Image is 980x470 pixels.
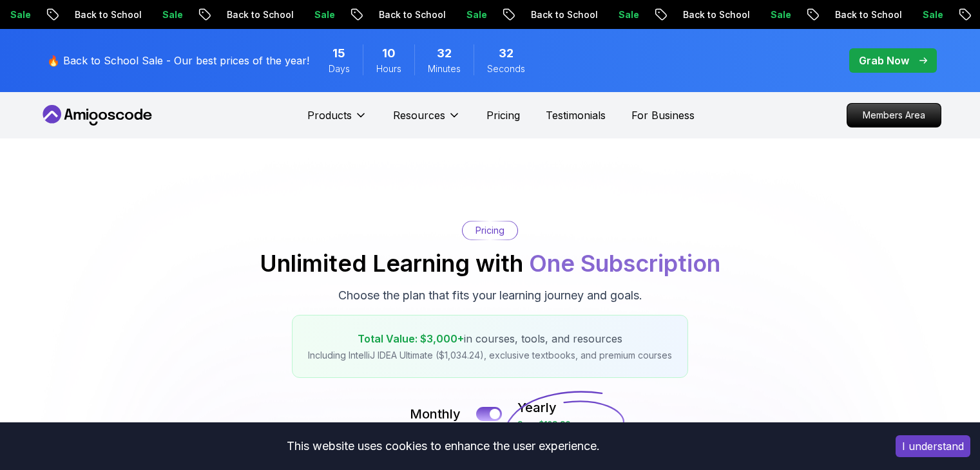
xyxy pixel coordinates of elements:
span: Hours [376,62,401,75]
p: 🔥 Back to School Sale - Our best prices of the year! [47,53,309,68]
p: Monthly [410,405,461,423]
p: Sale [605,8,646,21]
p: Sale [149,8,190,21]
a: Testimonials [546,108,606,123]
h2: Unlimited Learning with [260,250,720,276]
span: Minutes [428,62,461,75]
button: Products [307,108,367,133]
a: Pricing [486,108,520,123]
p: Sale [757,8,798,21]
div: This website uses cookies to enhance the user experience. [10,432,876,460]
p: Grab Now [859,53,909,68]
p: in courses, tools, and resources [308,331,672,346]
span: One Subscription [529,249,720,277]
p: Including IntelliJ IDEA Ultimate ($1,034.24), exclusive textbooks, and premium courses [308,349,672,362]
p: Back to School [365,8,453,21]
span: 32 Minutes [437,44,452,62]
p: Back to School [61,8,149,21]
p: Back to School [517,8,605,21]
p: Members Area [847,104,941,127]
p: Choose the plan that fits your learning journey and goals. [338,287,642,305]
p: Back to School [213,8,301,21]
span: 10 Hours [382,44,396,62]
p: Back to School [669,8,757,21]
span: Seconds [487,62,525,75]
p: Sale [453,8,494,21]
a: For Business [631,108,695,123]
button: Resources [393,108,461,133]
p: Pricing [476,224,504,237]
p: Resources [393,108,445,123]
p: Back to School [821,8,909,21]
p: Products [307,108,352,123]
span: Total Value: $3,000+ [358,332,464,345]
span: 15 Days [332,44,345,62]
button: Accept cookies [896,435,970,457]
p: Sale [909,8,950,21]
span: Days [329,62,350,75]
a: Members Area [847,103,941,127]
span: 32 Seconds [499,44,514,62]
p: Sale [301,8,342,21]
